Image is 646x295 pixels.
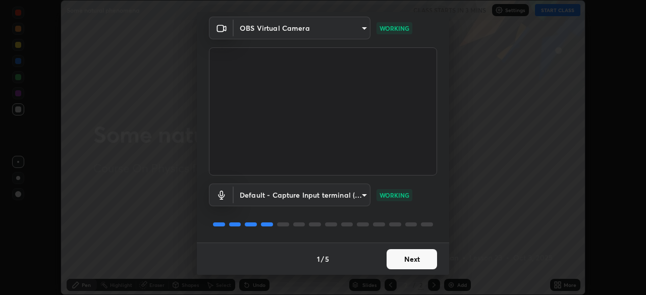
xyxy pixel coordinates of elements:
h4: 5 [325,254,329,264]
p: WORKING [380,24,409,33]
div: OBS Virtual Camera [234,17,370,39]
button: Next [387,249,437,269]
h4: 1 [317,254,320,264]
div: OBS Virtual Camera [234,184,370,206]
h4: / [321,254,324,264]
p: WORKING [380,191,409,200]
